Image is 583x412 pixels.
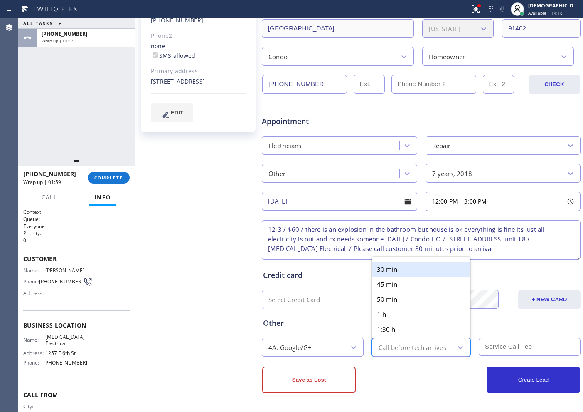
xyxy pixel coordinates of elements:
input: City [262,19,414,38]
button: EDIT [151,103,193,122]
span: 1257 E 6th St [45,350,87,356]
div: none [151,42,246,61]
span: Phone: [23,360,44,366]
button: Call [37,189,62,206]
span: Call From [23,391,130,399]
button: Create Lead [487,367,580,393]
span: 3:00 PM [464,197,487,205]
div: Credit card [263,270,579,281]
span: [PHONE_NUMBER] [23,170,76,178]
button: Save as Lost [262,367,356,393]
span: COMPLETE [94,175,123,181]
textarea: 12-3 / $60 / there is an explosion in the bathroom but house is ok everything is fine its just al... [262,220,581,260]
div: Homeowner [429,52,465,61]
input: SMS allowed [153,52,158,58]
button: Info [89,189,116,206]
span: Address: [23,350,45,356]
label: SMS allowed [151,52,195,60]
button: CHECK [529,75,580,94]
span: Phone: [23,278,39,285]
div: 1 h [372,307,470,322]
div: 30 min [372,262,470,277]
button: COMPLETE [88,172,130,184]
div: Other [268,169,285,178]
div: 50 min [372,292,470,307]
h2: Queue: [23,216,130,223]
div: Repair [432,141,451,150]
span: City: [23,403,45,410]
span: [PHONE_NUMBER] [39,278,83,285]
span: [MEDICAL_DATA] Electrical [45,334,87,347]
input: Phone Number 2 [391,75,476,94]
input: ZIP [502,19,581,38]
span: Available | 14:18 [528,10,563,16]
div: Primary address [151,67,246,76]
span: Call [42,194,57,201]
div: 2 h [372,337,470,352]
span: Address: [23,290,45,296]
div: Other [263,318,579,329]
input: Ext. [354,75,385,94]
span: ALL TASKS [23,20,53,26]
span: [PERSON_NAME] [45,267,87,273]
span: Appointment [262,116,367,127]
input: Ext. 2 [483,75,514,94]
input: Phone Number [262,75,347,94]
h2: Priority: [23,230,130,237]
span: - [460,197,462,205]
div: Electricians [268,141,301,150]
button: ALL TASKS [18,18,70,28]
input: Service Call Fee [479,338,581,356]
div: 45 min [372,277,470,292]
button: Mute [497,3,508,15]
span: Name: [23,337,45,343]
span: [PHONE_NUMBER] [44,360,87,366]
span: 12:00 PM [432,197,458,205]
div: 4A. Google/G+ [268,343,312,352]
span: Wrap up | 01:59 [23,179,61,186]
span: Wrap up | 01:59 [42,38,74,44]
button: + NEW CARD [518,290,581,309]
span: Name: [23,267,45,273]
div: Condo [268,52,288,61]
p: 0 [23,237,130,244]
div: 7 years, 2018 [432,169,472,178]
span: Info [94,194,111,201]
div: [STREET_ADDRESS] [151,77,246,87]
div: Phone2 [151,31,246,41]
span: EDIT [171,109,183,116]
div: Select Credit Card [268,295,320,305]
div: 1:30 h [372,322,470,337]
span: Customer [23,255,130,263]
span: [PHONE_NUMBER] [42,30,87,37]
div: Call before tech arrives [379,343,446,352]
div: [DEMOGRAPHIC_DATA][PERSON_NAME] [528,2,581,9]
a: [PHONE_NUMBER] [151,16,204,24]
h1: Context [23,208,130,216]
span: Business location [23,321,130,329]
input: - choose date - [262,192,417,211]
p: Everyone [23,223,130,230]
